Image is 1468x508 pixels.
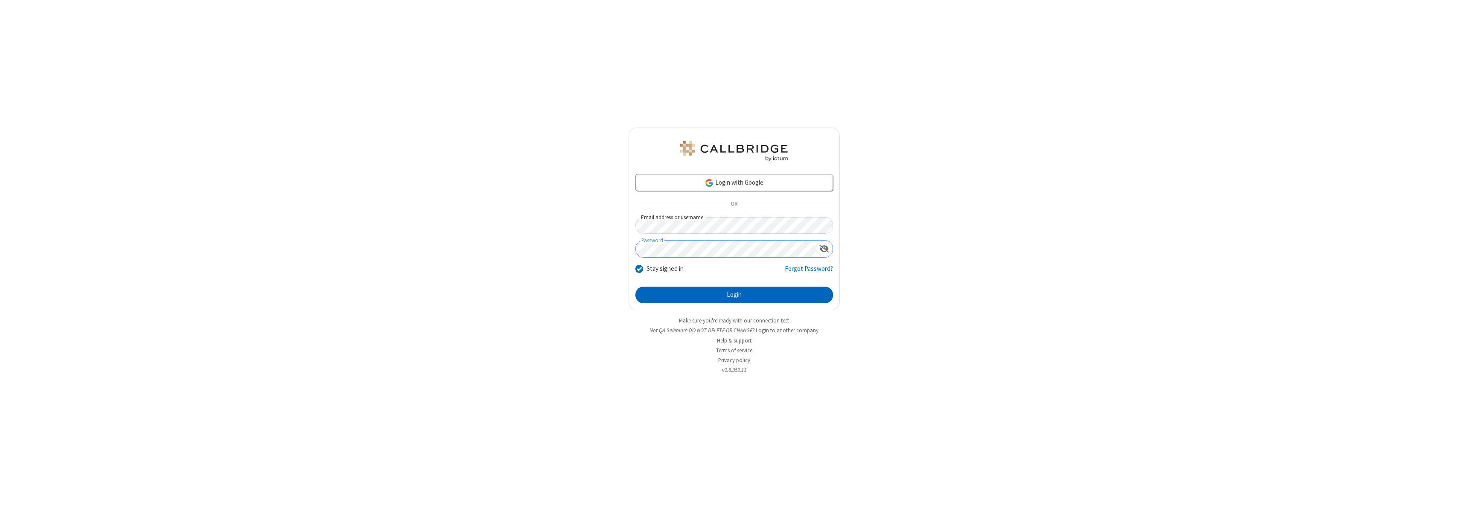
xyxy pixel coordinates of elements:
[647,264,684,274] label: Stay signed in
[635,287,833,304] button: Login
[727,198,741,210] span: OR
[705,178,714,188] img: google-icon.png
[718,357,750,364] a: Privacy policy
[1447,486,1462,502] iframe: Chat
[629,326,840,334] li: Not QA Selenium DO NOT DELETE OR CHANGE?
[679,141,789,161] img: QA Selenium DO NOT DELETE OR CHANGE
[679,317,789,324] a: Make sure you're ready with our connection test
[716,347,752,354] a: Terms of service
[635,217,833,234] input: Email address or username
[629,366,840,374] li: v2.6.352.13
[816,241,833,256] div: Show password
[635,174,833,191] a: Login with Google
[785,264,833,280] a: Forgot Password?
[636,241,816,257] input: Password
[717,337,751,344] a: Help & support
[756,326,818,334] button: Login to another company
